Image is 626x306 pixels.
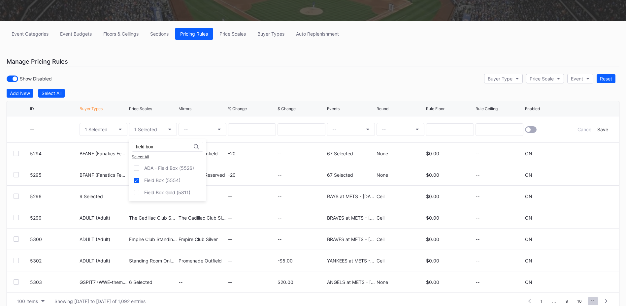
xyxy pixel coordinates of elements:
[80,279,127,285] div: GSPIT7 (WWE-themed Mr. Met BH Offer)
[30,236,78,242] div: 5300
[327,258,375,263] div: YANKEES at METS - [DATE]
[327,236,375,242] div: BRAVES at METS - [DATE]
[228,279,276,285] div: --
[144,190,190,195] div: Field Box Gold (5811)
[327,279,375,285] div: ANGELS at METS - [DATE]
[525,279,532,285] div: ON
[179,279,226,285] div: --
[54,298,146,304] div: Showing [DATE] to [DATE] of 1,092 entries
[129,258,177,263] div: Standing Room Only (5576)
[132,154,203,159] div: Select All
[136,144,194,149] input: Search
[144,165,194,171] div: ADA - Field Box (5526)
[574,297,585,305] span: 10
[525,236,532,242] div: ON
[537,297,546,305] span: 1
[426,279,474,285] div: $0.00
[278,236,325,242] div: --
[80,236,127,242] div: ADULT (Adult)
[228,258,276,263] div: --
[80,258,127,263] div: ADULT (Adult)
[547,298,561,304] div: ...
[426,258,474,263] div: $0.00
[278,258,325,263] div: -$5.00
[228,236,276,242] div: --
[129,279,177,285] div: 6 Selected
[476,258,523,263] div: --
[377,279,424,285] div: None
[476,279,523,285] div: --
[14,297,48,306] button: 100 items
[476,236,523,242] div: --
[129,236,177,242] div: Empire Club Standing Room (5667)
[179,236,226,242] div: Empire Club Silver
[144,177,181,183] div: Field Box (5554)
[30,279,78,285] div: 5303
[278,279,325,285] div: $20.00
[179,258,226,263] div: Promenade Outfield
[562,297,571,305] span: 9
[426,236,474,242] div: $0.00
[17,298,38,304] div: 100 items
[377,258,424,263] div: Ceil
[525,258,532,263] div: ON
[30,258,78,263] div: 5302
[377,236,424,242] div: Ceil
[588,297,598,305] span: 11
